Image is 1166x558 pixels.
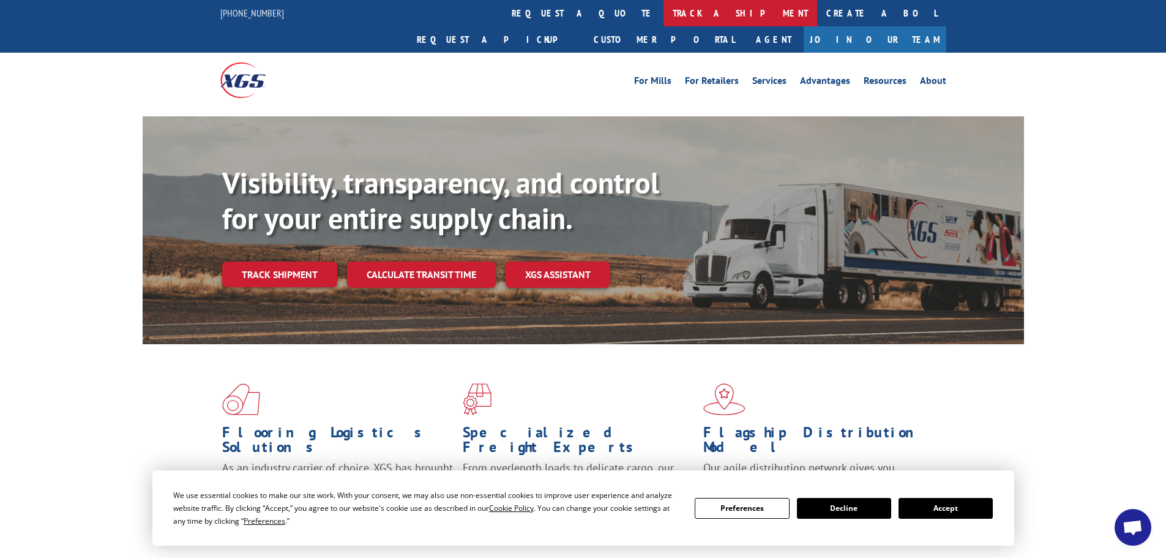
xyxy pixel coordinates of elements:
[463,425,694,461] h1: Specialized Freight Experts
[920,76,946,89] a: About
[489,503,534,513] span: Cookie Policy
[752,76,787,89] a: Services
[222,461,453,504] span: As an industry carrier of choice, XGS has brought innovation and dedication to flooring logistics...
[685,76,739,89] a: For Retailers
[463,461,694,515] p: From overlength loads to delicate cargo, our experienced staff knows the best way to move your fr...
[244,516,285,526] span: Preferences
[585,26,744,53] a: Customer Portal
[1115,509,1151,546] div: Open chat
[173,489,680,527] div: We use essential cookies to make our site work. With your consent, we may also use non-essential ...
[744,26,804,53] a: Agent
[804,26,946,53] a: Join Our Team
[222,383,260,415] img: xgs-icon-total-supply-chain-intelligence-red
[800,76,850,89] a: Advantages
[695,498,789,519] button: Preferences
[408,26,585,53] a: Request a pickup
[152,470,1014,546] div: Cookie Consent Prompt
[703,425,935,461] h1: Flagship Distribution Model
[703,461,929,489] span: Our agile distribution network gives you nationwide inventory management on demand.
[864,76,906,89] a: Resources
[506,262,610,288] a: XGS ASSISTANT
[222,164,659,237] b: Visibility, transparency, and control for your entire supply chain.
[222,425,454,461] h1: Flooring Logistics Solutions
[797,498,891,519] button: Decline
[220,7,284,19] a: [PHONE_NUMBER]
[703,383,746,415] img: xgs-icon-flagship-distribution-model-red
[463,383,491,415] img: xgs-icon-focused-on-flooring-red
[347,262,496,288] a: Calculate transit time
[222,262,337,287] a: Track shipment
[634,76,671,89] a: For Mills
[899,498,993,519] button: Accept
